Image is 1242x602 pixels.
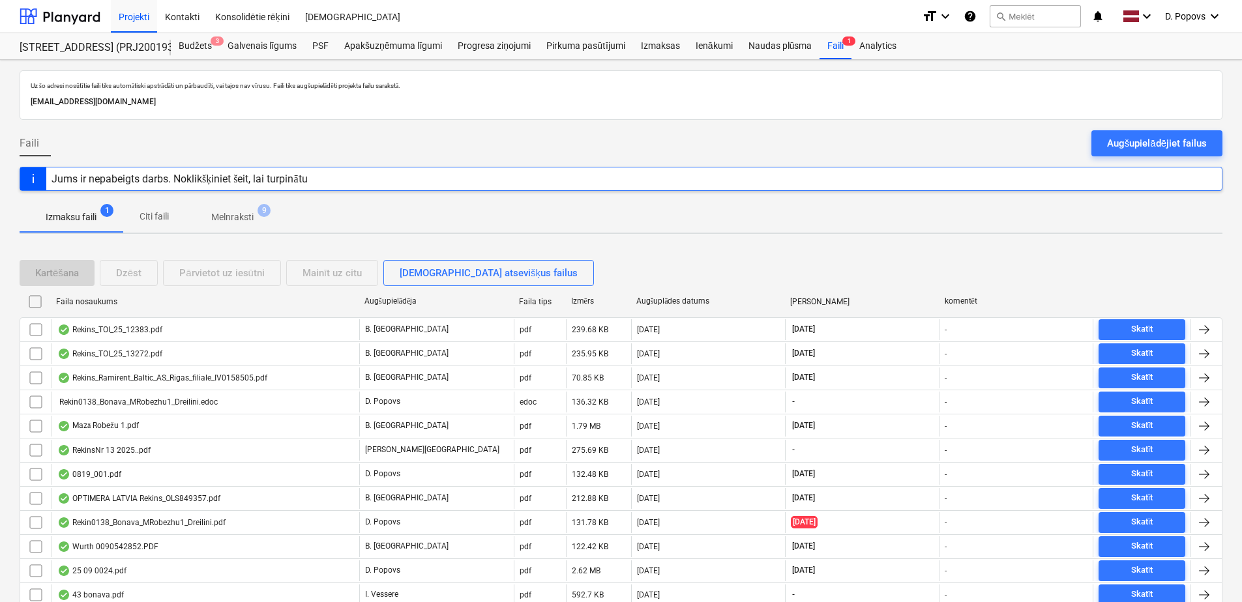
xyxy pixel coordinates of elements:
div: Augšupielādējiet failus [1107,135,1207,152]
div: Augšuplādes datums [636,296,780,306]
div: [STREET_ADDRESS] (PRJ2001934) 2601941 [20,41,155,55]
div: 70.85 KB [572,373,604,382]
div: [DATE] [637,422,660,431]
div: OCR pabeigts [57,324,70,335]
button: Skatīt [1099,343,1185,364]
div: 122.42 KB [572,542,608,551]
div: Skatīt [1131,587,1153,602]
button: Skatīt [1099,560,1185,581]
i: keyboard_arrow_down [1139,8,1155,24]
div: [DEMOGRAPHIC_DATA] atsevišķus failus [400,265,578,281]
span: Faili [20,136,39,151]
p: D. Popovs [365,517,400,528]
div: Apakšuzņēmuma līgumi [336,33,450,59]
div: Rekin0138_Bonava_MRobezhu1_Dreilini.edoc [57,397,218,407]
div: Skatīt [1131,539,1153,554]
div: OCR pabeigts [57,421,70,431]
p: Izmaksu faili [46,210,96,224]
div: pdf [520,518,531,527]
button: Skatīt [1099,319,1185,340]
div: pdf [520,446,531,455]
div: edoc [520,397,537,407]
div: Augšupielādēja [364,296,509,306]
div: - [945,349,947,358]
div: OCR pabeigts [57,566,70,576]
a: Budžets3 [171,33,220,59]
div: Faila nosaukums [56,297,354,306]
div: Jums ir nepabeigts darbs. Noklikšķiniet šeit, lai turpinātu [52,173,308,185]
span: [DATE] [791,372,816,383]
div: Skatīt [1131,346,1153,361]
div: OCR pabeigts [57,493,70,504]
div: pdf [520,566,531,575]
span: [DATE] [791,541,816,552]
i: notifications [1091,8,1104,24]
p: B. [GEOGRAPHIC_DATA] [365,420,449,431]
div: Galvenais līgums [220,33,304,59]
div: komentēt [945,296,1089,306]
div: PSF [304,33,336,59]
div: RekinsNr 13 2025..pdf [57,445,151,455]
div: Skatīt [1131,418,1153,433]
button: Augšupielādējiet failus [1091,130,1222,156]
div: 275.69 KB [572,446,608,455]
div: - [945,397,947,407]
div: Rekins_TOI_25_13272.pdf [57,349,162,359]
div: - [945,470,947,479]
a: Pirkuma pasūtījumi [539,33,633,59]
p: B. [GEOGRAPHIC_DATA] [365,541,449,552]
div: Skatīt [1131,563,1153,578]
div: 592.7 KB [572,590,604,599]
div: pdf [520,470,531,479]
div: Skatīt [1131,442,1153,457]
div: [DATE] [637,590,660,599]
div: [DATE] [637,349,660,358]
div: 132.48 KB [572,470,608,479]
div: OCR pabeigts [57,590,70,600]
i: keyboard_arrow_down [938,8,953,24]
span: search [996,11,1006,21]
button: Skatīt [1099,440,1185,461]
div: OCR pabeigts [57,445,70,455]
span: [DATE] [791,565,816,576]
button: Skatīt [1099,536,1185,557]
div: 239.68 KB [572,325,608,334]
div: 136.32 KB [572,397,608,407]
div: [DATE] [637,373,660,382]
div: [DATE] [637,542,660,551]
span: - [791,589,796,600]
div: Skatīt [1131,370,1153,385]
div: pdf [520,325,531,334]
div: OCR pabeigts [57,541,70,552]
div: pdf [520,542,531,551]
div: 1.79 MB [572,422,600,431]
div: 0819_001.pdf [57,469,121,480]
a: Naudas plūsma [741,33,820,59]
div: Analytics [851,33,904,59]
p: B. [GEOGRAPHIC_DATA] [365,324,449,335]
div: OCR pabeigts [57,469,70,480]
a: Izmaksas [633,33,688,59]
div: 2.62 MB [572,566,600,575]
p: D. Popovs [365,565,400,576]
div: - [945,325,947,334]
div: - [945,590,947,599]
p: I. Vessere [365,589,398,600]
span: [DATE] [791,420,816,431]
button: Skatīt [1099,464,1185,485]
iframe: Chat Widget [1177,539,1242,602]
a: Progresa ziņojumi [450,33,539,59]
p: B. [GEOGRAPHIC_DATA] [365,348,449,359]
div: Rekin0138_Bonava_MRobezhu1_Dreilini.pdf [57,517,226,528]
div: OCR pabeigts [57,349,70,359]
button: Meklēt [990,5,1081,27]
i: Zināšanu pamats [964,8,977,24]
div: 235.95 KB [572,349,608,358]
div: - [945,494,947,503]
div: pdf [520,373,531,382]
